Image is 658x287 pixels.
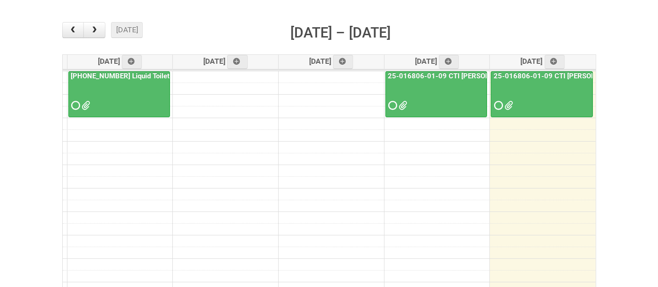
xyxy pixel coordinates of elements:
[545,55,565,69] a: Add an event
[68,71,170,118] a: [PHONE_NUMBER] Liquid Toilet Bowl Cleaner - Mailing 2
[82,102,89,109] span: MDN 24-096164-01 MDN Left over counts.xlsx MOR_Mailing 2 24-096164-01-08.xlsm Labels Mailing 2 24...
[521,57,565,66] span: [DATE]
[333,55,354,69] a: Add an event
[72,102,78,109] span: Requested
[227,55,248,69] a: Add an event
[290,22,391,44] h2: [DATE] – [DATE]
[122,55,142,69] a: Add an event
[309,57,354,66] span: [DATE]
[203,57,248,66] span: [DATE]
[504,102,511,109] span: Grp 1002 1..jpg Grp 1001 1..jpg Dove CM - Label File Mailing 2 - Lion.xlsx MOR 25-016806-01-09 Ma...
[389,102,395,109] span: Requested
[111,22,143,38] button: [DATE]
[399,102,406,109] span: MDN - 25-016806-01 MDN leftovers.xlsx Dove CM - Label File - Lion.xlsx MOR 25-016806-01-09 Mailin...
[385,71,487,118] a: 25-016806-01-09 CTI [PERSON_NAME] Bar Superior HUT
[494,102,501,109] span: Requested
[415,57,459,66] span: [DATE]
[69,72,251,80] a: [PHONE_NUMBER] Liquid Toilet Bowl Cleaner - Mailing 2
[98,57,142,66] span: [DATE]
[386,72,574,80] a: 25-016806-01-09 CTI [PERSON_NAME] Bar Superior HUT
[439,55,459,69] a: Add an event
[491,71,593,118] a: 25-016806-01-09 CTI [PERSON_NAME] Bar Superior HUT - Mailing 2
